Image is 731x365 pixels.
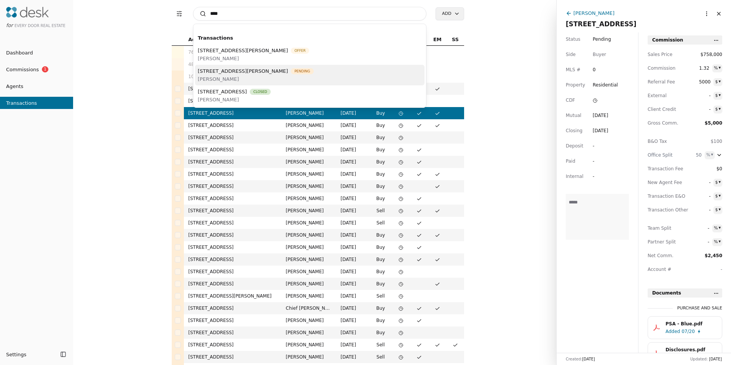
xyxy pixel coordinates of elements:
span: Transaction Fee [648,165,682,173]
td: [DATE] [336,229,369,241]
span: EM [433,35,442,44]
span: $758,000 [701,51,722,58]
td: [PERSON_NAME] [281,156,336,168]
button: $ [713,106,722,113]
span: - [696,224,709,232]
span: 108 pending [188,73,217,80]
td: Buy [369,327,392,339]
div: [DATE] [593,112,608,119]
span: [STREET_ADDRESS][PERSON_NAME] [198,67,288,75]
span: Mutual [566,112,581,119]
td: [STREET_ADDRESS] [184,107,281,119]
div: - [593,173,607,180]
td: [PERSON_NAME] [281,229,336,241]
td: [STREET_ADDRESS] [184,217,281,229]
div: ▾ [718,179,721,186]
td: [PERSON_NAME] [281,266,336,278]
td: Buy [369,229,392,241]
td: Buy [369,192,392,205]
div: [DATE] [593,127,608,134]
div: ▾ [711,151,713,158]
td: [STREET_ADDRESS] [184,266,281,278]
td: [PERSON_NAME] [281,241,336,253]
td: [PERSON_NAME] [281,253,336,266]
td: [DATE] [336,302,369,314]
td: Buy [369,253,392,266]
span: 50 [688,151,702,159]
span: Deposit [566,142,583,150]
td: [STREET_ADDRESS] [184,95,281,107]
td: Buy [369,144,392,156]
span: [PERSON_NAME] [198,96,271,104]
span: [STREET_ADDRESS] [566,20,637,28]
span: 5000 [697,78,710,86]
span: Transaction Other [648,206,682,214]
span: Internal [566,173,583,180]
td: [PERSON_NAME] [281,290,336,302]
td: [DATE] [336,131,369,144]
div: 4897 offer [188,61,277,68]
span: Transaction E&O [648,192,682,200]
span: Every Door Real Estate [14,24,65,28]
td: Buy [369,156,392,168]
td: [DATE] [336,314,369,327]
div: Updated: [690,356,722,362]
span: Closing [566,127,583,134]
span: Address [188,35,211,44]
span: Sales Price [648,51,682,58]
button: $ [713,206,722,214]
td: [DATE] [336,119,369,131]
td: Buy [369,168,392,180]
button: % [712,224,722,232]
td: [PERSON_NAME] [281,314,336,327]
span: Referral Fee [648,78,682,86]
td: Buy [369,314,392,327]
div: ▾ [718,64,721,71]
td: [STREET_ADDRESS] [184,302,281,314]
div: Transactions [195,32,425,44]
span: MLS # [566,66,581,74]
span: 0 [593,66,607,74]
span: $2,450 [705,253,722,258]
span: - [697,179,710,186]
td: Chief [PERSON_NAME] [281,302,336,314]
td: [DATE] [336,144,369,156]
td: [PERSON_NAME] [281,180,336,192]
td: [STREET_ADDRESS][PERSON_NAME] [184,290,281,302]
td: [DATE] [336,253,369,266]
span: External [648,92,682,99]
span: SS [452,35,459,44]
div: [PERSON_NAME] [573,9,614,17]
td: [DATE] [336,192,369,205]
td: [PERSON_NAME] [281,339,336,351]
td: [STREET_ADDRESS] [184,278,281,290]
span: $0 [709,165,722,173]
td: [DATE] [336,351,369,363]
td: [DATE] [336,327,369,339]
span: Partner Split [648,238,682,246]
button: Add [436,7,464,20]
td: [PERSON_NAME] [281,278,336,290]
td: [DATE] [336,217,369,229]
span: CDF [566,96,575,104]
td: [DATE] [336,180,369,192]
td: [STREET_ADDRESS] [184,205,281,217]
button: % [705,151,715,159]
span: Closed [250,89,270,95]
span: Client Credit [648,106,682,113]
td: [STREET_ADDRESS] [184,192,281,205]
td: [STREET_ADDRESS] [184,253,281,266]
span: Settings [6,351,26,359]
div: Created: [566,356,595,362]
td: Buy [369,302,392,314]
td: [STREET_ADDRESS] [184,327,281,339]
td: Sell [369,351,392,363]
span: - [697,106,710,113]
td: [DATE] [336,107,369,119]
td: [STREET_ADDRESS] [184,314,281,327]
span: Gross Comm. [648,119,682,127]
span: [DATE] [709,357,722,361]
span: Team Split [648,224,682,232]
td: Sell [369,290,392,302]
span: 07/20 [682,328,695,335]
